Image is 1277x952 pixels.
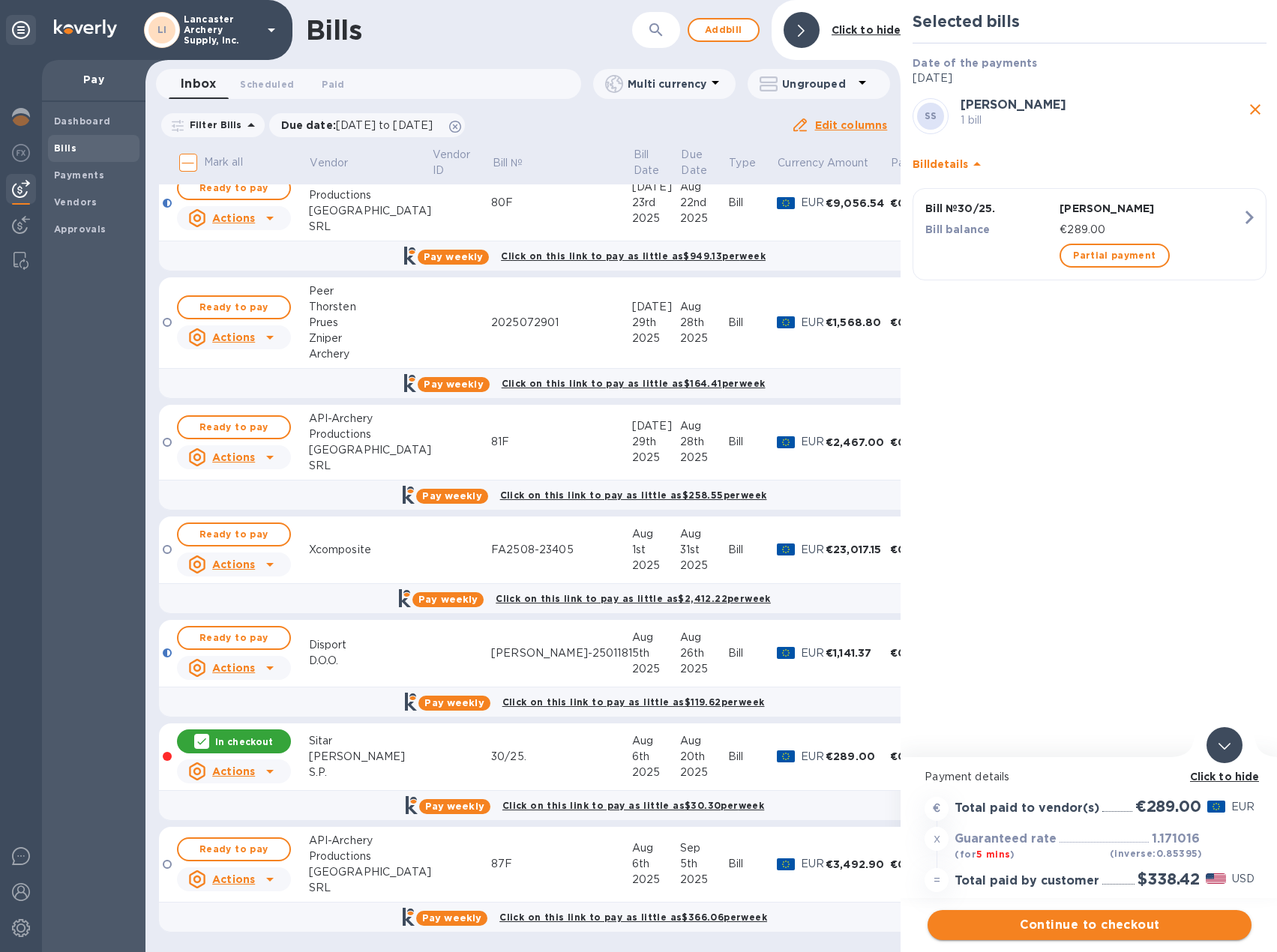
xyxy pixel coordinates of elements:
strong: € [933,802,940,814]
span: Ready to pay [190,629,277,647]
div: Aug [632,840,680,856]
div: [GEOGRAPHIC_DATA] [309,864,431,880]
div: Aug [632,630,680,645]
p: EUR [801,749,826,765]
u: Edit columns [815,119,888,131]
div: [DATE] [632,418,680,434]
div: Peer [309,283,431,299]
div: €1,568.80 [826,315,890,330]
div: [GEOGRAPHIC_DATA] [309,442,431,458]
p: EUR [801,542,826,558]
div: Unpin categories [6,15,36,45]
b: Pay weekly [424,379,483,390]
p: Amount [827,155,869,171]
div: 2025 [632,872,680,888]
div: [PERSON_NAME] [309,749,431,765]
div: 26th [680,645,728,661]
p: EUR [801,856,826,872]
div: API-Archery [309,411,431,427]
div: Aug [680,630,728,645]
b: Pay weekly [418,594,478,605]
b: Approvals [54,223,106,235]
p: EUR [1231,799,1255,815]
span: Inbox [181,73,216,94]
div: 6th [632,749,680,765]
button: Ready to pay [177,837,291,861]
b: Bill details [913,158,967,170]
h3: Total paid to vendor(s) [955,801,1099,816]
div: 31st [680,542,728,558]
span: Vendor [310,155,367,171]
span: Partial payment [1073,247,1156,265]
div: €0.00 [890,857,935,872]
p: In checkout [215,735,273,748]
h3: 1.171016 [1152,832,1200,846]
p: Mark all [204,154,243,170]
p: USD [1232,871,1255,887]
div: SRL [309,458,431,474]
div: 30/25. [491,749,632,765]
div: Bill [728,749,777,765]
div: 80F [491,195,632,211]
u: Actions [212,212,255,224]
p: 1 bill [961,112,1244,128]
b: Click to hide [832,24,901,36]
h3: Total paid by customer [955,874,1099,888]
p: Currency [778,155,824,171]
div: 2025 [632,331,680,346]
div: 28th [680,434,728,450]
b: SS [925,110,937,121]
b: Pay weekly [422,490,481,501]
div: Aug [680,733,728,749]
button: Addbill [688,18,760,42]
div: 87F [491,856,632,872]
p: Ungrouped [782,76,853,91]
b: Click on this link to pay as little as $119.62 per week [502,696,765,708]
div: 2025 [632,450,680,466]
b: Click to hide [1190,771,1260,783]
b: Click on this link to pay as little as $258.55 per week [500,489,767,501]
p: EUR [801,195,826,211]
div: 2025 [680,211,728,226]
div: 81F [491,434,632,450]
p: Vendor ID [433,147,471,178]
p: Filter Bills [184,118,242,131]
button: Ready to pay [177,176,291,200]
span: Ready to pay [190,418,277,436]
div: 28th [680,315,728,331]
p: Bill Date [634,147,660,178]
span: Paid [891,155,934,171]
div: Xcomposite [309,542,431,558]
span: Ready to pay [190,525,277,543]
p: Bill № [493,155,523,171]
div: 2025 [680,331,728,346]
p: EUR [801,315,826,331]
div: [PERSON_NAME]-2501181 [491,645,632,661]
div: 23rd [632,195,680,211]
div: Billdetails [913,140,1267,188]
span: Bill № [493,155,543,171]
div: Aug [680,179,728,195]
div: Zniper [309,331,431,346]
button: Ready to pay [177,295,291,319]
div: Productions [309,187,431,203]
p: Bill balance [925,222,1054,237]
b: (for ) [955,849,1015,860]
p: Pay [54,72,133,87]
div: 2025 [632,765,680,780]
span: Bill Date [634,147,679,178]
div: €0.00 [890,542,935,557]
div: €9,056.54 [826,196,890,211]
b: Pay weekly [422,912,481,924]
div: = [925,868,949,892]
div: Productions [309,427,431,442]
p: Paid [891,155,914,171]
div: €289.00 [826,749,890,764]
p: Lancaster Archery Supply, Inc. [184,14,259,46]
button: close [1244,98,1267,121]
div: Aug [632,526,680,542]
u: Actions [212,451,255,463]
div: 5th [680,856,728,872]
button: Partial payment [1060,244,1169,268]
